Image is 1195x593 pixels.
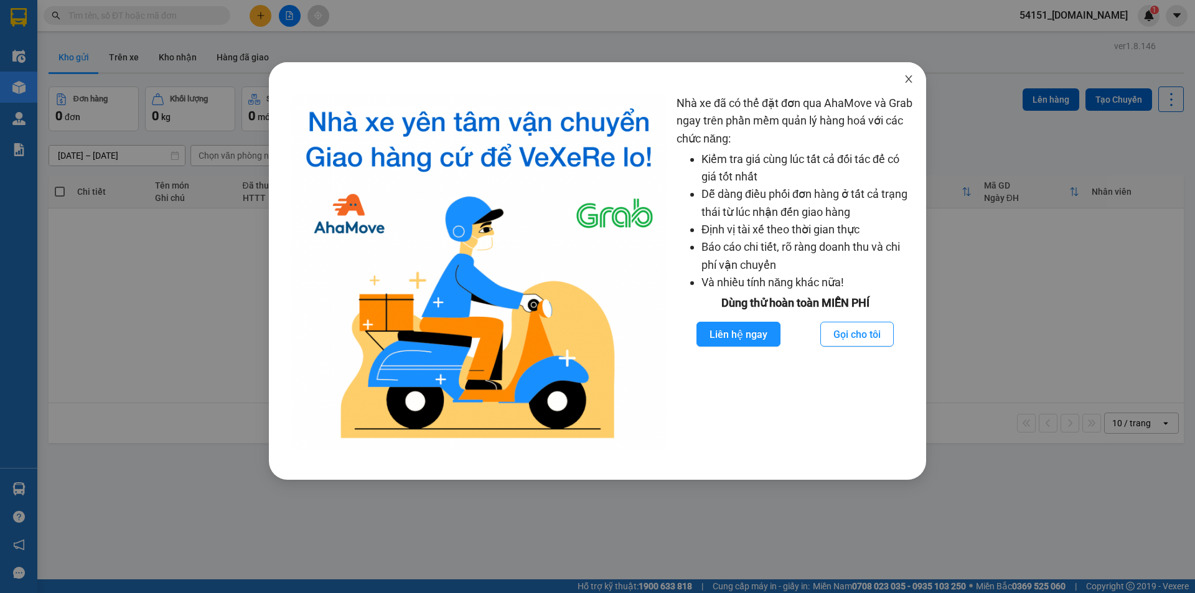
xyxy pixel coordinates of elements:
[701,185,914,221] li: Dễ dàng điều phối đơn hàng ở tất cả trạng thái từ lúc nhận đến giao hàng
[710,327,767,342] span: Liên hệ ngay
[701,221,914,238] li: Định vị tài xế theo thời gian thực
[701,274,914,291] li: Và nhiều tính năng khác nữa!
[696,322,780,347] button: Liên hệ ngay
[701,151,914,186] li: Kiểm tra giá cùng lúc tất cả đối tác để có giá tốt nhất
[677,95,914,449] div: Nhà xe đã có thể đặt đơn qua AhaMove và Grab ngay trên phần mềm quản lý hàng hoá với các chức năng:
[833,327,881,342] span: Gọi cho tôi
[891,62,926,97] button: Close
[820,322,894,347] button: Gọi cho tôi
[701,238,914,274] li: Báo cáo chi tiết, rõ ràng doanh thu và chi phí vận chuyển
[291,95,667,449] img: logo
[904,74,914,84] span: close
[677,294,914,312] div: Dùng thử hoàn toàn MIỄN PHÍ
